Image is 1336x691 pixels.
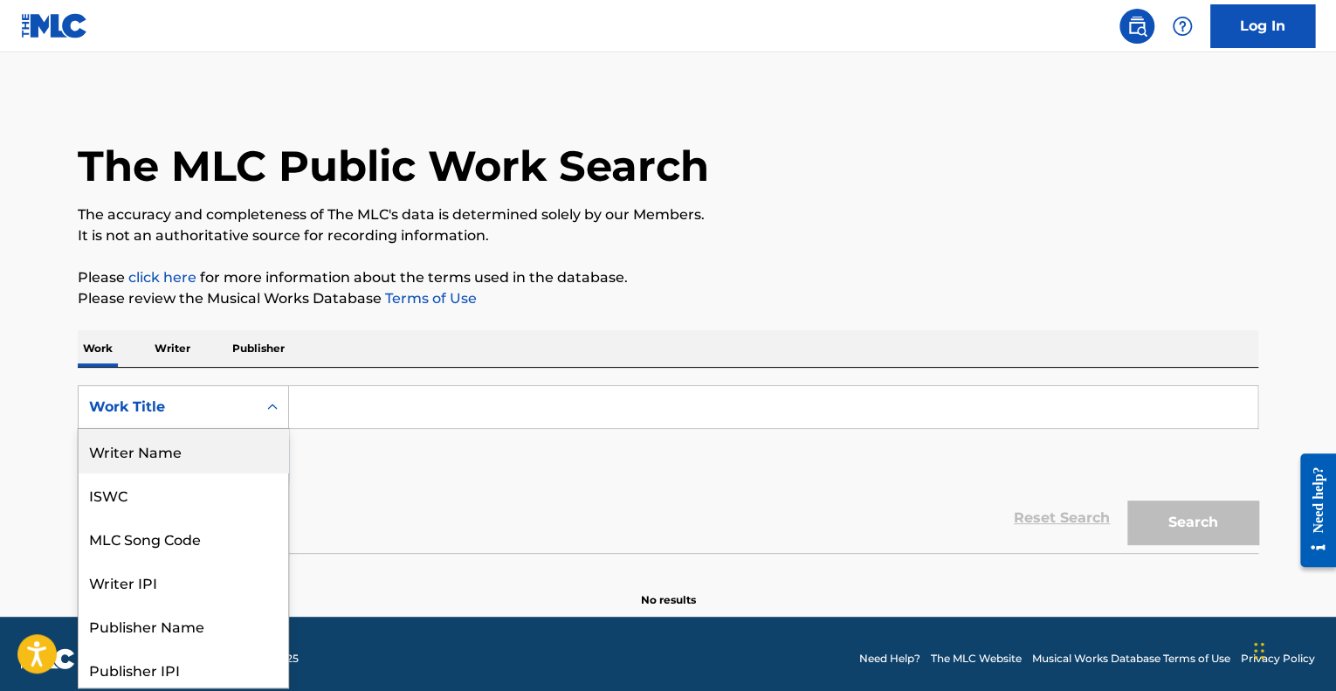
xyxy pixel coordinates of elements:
div: ISWC [79,473,288,516]
p: Publisher [227,330,290,367]
a: Log In [1210,4,1315,48]
form: Search Form [78,385,1258,553]
div: Writer Name [79,429,288,473]
img: MLC Logo [21,13,88,38]
iframe: Chat Widget [1249,607,1336,691]
a: click here [128,269,196,286]
div: Help [1165,9,1200,44]
p: No results [641,571,696,608]
div: Publisher Name [79,604,288,647]
iframe: Resource Center [1287,439,1336,580]
p: The accuracy and completeness of The MLC's data is determined solely by our Members. [78,204,1258,225]
p: Please for more information about the terms used in the database. [78,267,1258,288]
div: Publisher IPI [79,647,288,691]
div: Drag [1254,625,1264,677]
p: Writer [149,330,196,367]
div: Writer IPI [79,560,288,604]
h1: The MLC Public Work Search [78,140,709,192]
img: help [1172,16,1193,37]
p: It is not an authoritative source for recording information. [78,225,1258,246]
a: The MLC Website [931,651,1022,667]
div: Work Title [89,397,246,418]
a: Privacy Policy [1241,651,1315,667]
a: Need Help? [859,651,920,667]
a: Public Search [1119,9,1154,44]
a: Musical Works Database Terms of Use [1032,651,1230,667]
p: Please review the Musical Works Database [78,288,1258,309]
img: search [1126,16,1147,37]
p: Work [78,330,118,367]
a: Terms of Use [382,290,477,307]
div: MLC Song Code [79,516,288,560]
